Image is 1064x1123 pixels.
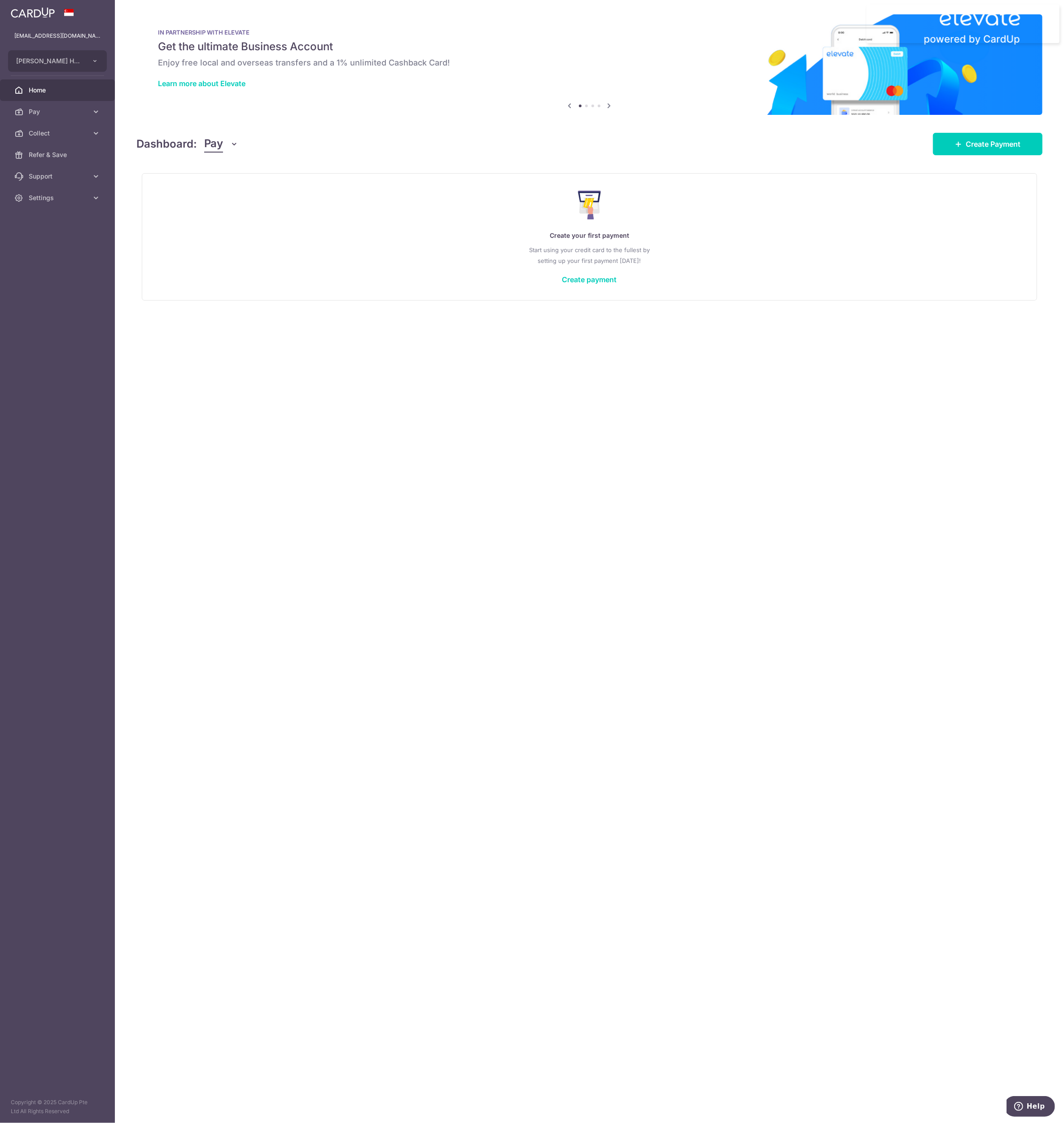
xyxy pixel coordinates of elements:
span: Collect [29,129,88,138]
a: Create Payment [933,133,1042,155]
img: Renovation banner [136,14,1042,115]
img: Make Payment [578,191,601,219]
span: Settings [29,193,88,202]
h6: Enjoy free local and overseas transfers and a 1% unlimited Cashback Card! [158,57,1021,68]
iframe: Opens a widget where you can find more information [1007,1096,1055,1119]
span: Create Payment [966,139,1020,149]
a: Create payment [562,275,617,284]
h5: Get the ultimate Business Account [158,39,1021,54]
button: [PERSON_NAME] HAW SURVEYORS PTE. LTD. [8,50,107,72]
h4: Dashboard: [136,136,197,152]
span: Home [29,86,88,95]
span: Refer & Save [29,150,88,159]
p: [EMAIL_ADDRESS][DOMAIN_NAME] [14,31,101,40]
p: IN PARTNERSHIP WITH ELEVATE [158,29,1021,36]
span: Pay [29,107,88,116]
button: Pay [204,135,239,153]
span: Support [29,172,88,181]
p: Create your first payment [160,230,1019,241]
span: [PERSON_NAME] HAW SURVEYORS PTE. LTD. [16,57,83,66]
a: Learn more about Elevate [158,79,245,88]
span: Pay [204,135,223,153]
p: Start using your credit card to the fullest by setting up your first payment [DATE]! [160,245,1019,266]
img: CardUp [11,7,55,18]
